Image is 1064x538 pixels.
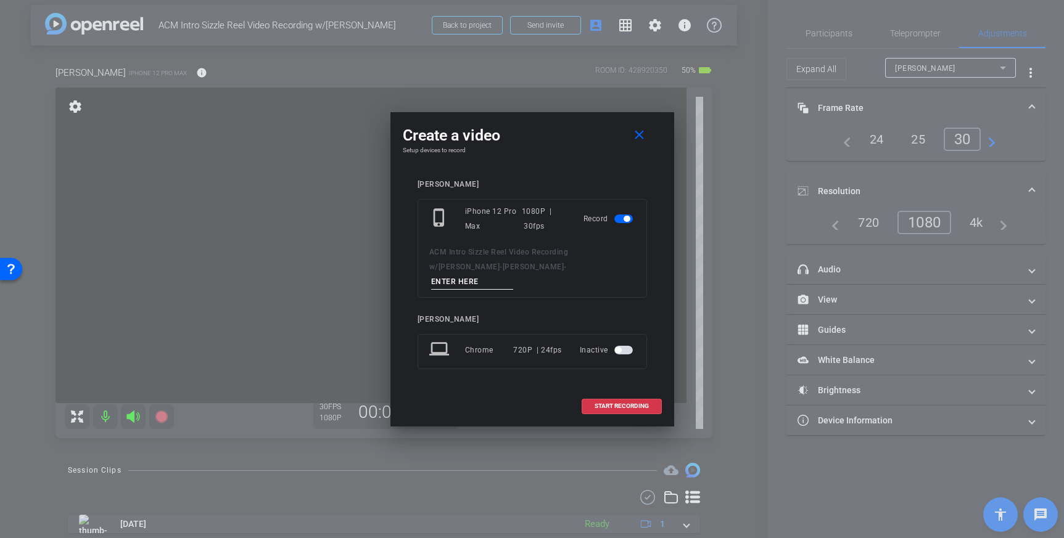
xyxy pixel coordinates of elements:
div: Record [584,204,635,234]
div: iPhone 12 Pro Max [465,204,522,234]
span: START RECORDING [595,403,649,409]
div: Inactive [580,339,635,361]
mat-icon: close [632,128,647,143]
span: ACM Intro Sizzle Reel Video Recording w/[PERSON_NAME] [429,248,569,271]
h4: Setup devices to record [403,147,662,154]
span: - [564,263,567,271]
mat-icon: phone_iphone [429,208,452,230]
div: 720P | 24fps [513,339,562,361]
span: - [500,263,503,271]
div: [PERSON_NAME] [418,180,647,189]
div: Chrome [465,339,514,361]
mat-icon: laptop [429,339,452,361]
button: START RECORDING [582,399,662,414]
div: [PERSON_NAME] [418,315,647,324]
div: 1080P | 30fps [522,204,566,234]
input: ENTER HERE [431,274,514,290]
span: [PERSON_NAME] [503,263,564,271]
div: Create a video [403,124,662,147]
